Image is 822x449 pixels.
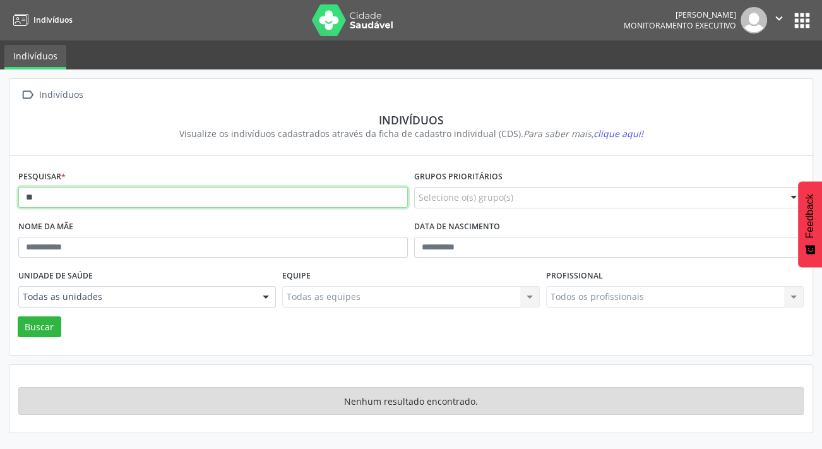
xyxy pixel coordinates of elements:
label: Unidade de saúde [18,266,93,286]
div: [PERSON_NAME] [624,9,736,20]
label: Nome da mãe [18,217,73,237]
img: img [741,7,767,33]
span: Feedback [804,194,816,238]
label: Data de nascimento [414,217,500,237]
a: Indivíduos [4,45,66,69]
span: Monitoramento Executivo [624,20,736,31]
a:  Indivíduos [18,86,85,104]
div: Visualize os indivíduos cadastrados através da ficha de cadastro individual (CDS). [27,127,795,140]
button: Feedback - Mostrar pesquisa [798,181,822,267]
label: Pesquisar [18,167,66,187]
button: apps [791,9,813,32]
span: clique aqui! [593,128,643,140]
div: Nenhum resultado encontrado. [18,387,804,415]
label: Profissional [546,266,603,286]
label: Grupos prioritários [414,167,503,187]
button: Buscar [18,316,61,338]
span: Indivíduos [33,15,73,25]
i:  [18,86,37,104]
label: Equipe [282,266,311,286]
a: Indivíduos [9,9,73,30]
span: Selecione o(s) grupo(s) [419,191,513,204]
button:  [767,7,791,33]
i:  [772,11,786,25]
div: Indivíduos [37,86,85,104]
div: Indivíduos [27,113,795,127]
span: Todas as unidades [23,290,250,303]
i: Para saber mais, [523,128,643,140]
